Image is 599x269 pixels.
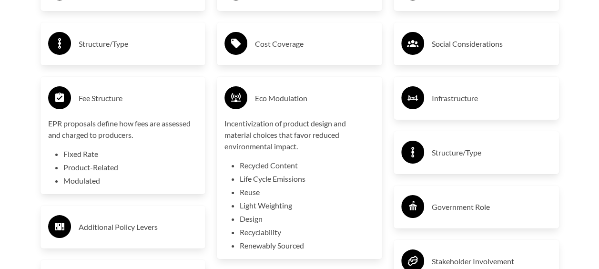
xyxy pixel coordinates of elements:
h3: Infrastructure [432,91,551,106]
li: Design [240,213,375,225]
li: Life Cycle Emissions [240,173,375,185]
h3: Fee Structure [79,91,198,106]
h3: Social Considerations [432,36,551,52]
li: Light Weighting [240,200,375,211]
p: Incentivization of product design and material choices that favor reduced environmental impact. [224,118,375,152]
h3: Eco Modulation [255,91,375,106]
h3: Structure/Type [432,145,551,160]
h3: Structure/Type [79,36,198,52]
h3: Stakeholder Involvement [432,254,551,269]
li: Reuse [240,186,375,198]
li: Renewably Sourced [240,240,375,251]
li: Fixed Rate [63,148,198,160]
li: Recyclability [240,227,375,238]
li: Recycled Content [240,160,375,171]
li: Product-Related [63,162,198,173]
h3: Government Role [432,199,551,215]
p: EPR proposals define how fees are assessed and charged to producers. [48,118,198,141]
li: Modulated [63,175,198,186]
h3: Additional Policy Levers [79,219,198,235]
h3: Cost Coverage [255,36,375,52]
